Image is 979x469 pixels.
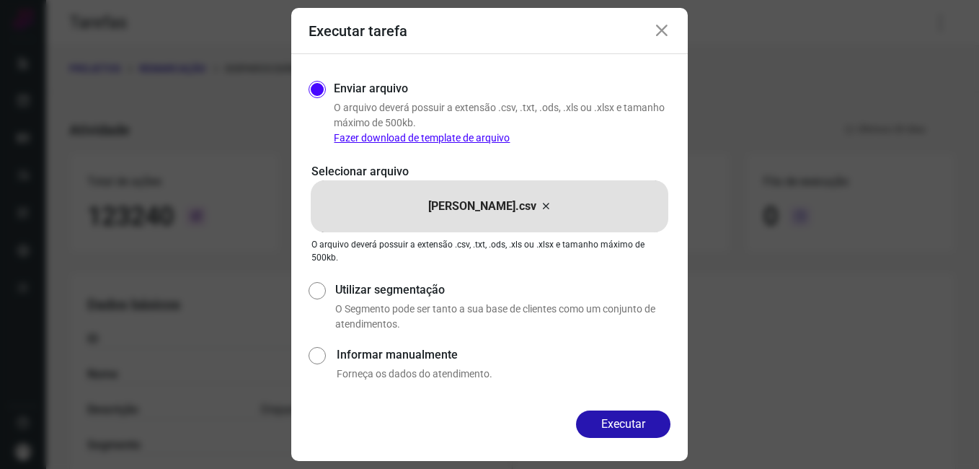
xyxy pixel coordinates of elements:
[576,411,670,438] button: Executar
[311,238,668,264] p: O arquivo deverá possuir a extensão .csv, .txt, .ods, .xls ou .xlsx e tamanho máximo de 500kb.
[337,346,670,364] label: Informar manualmente
[334,100,670,146] p: O arquivo deverá possuir a extensão .csv, .txt, .ods, .xls ou .xlsx e tamanho máximo de 500kb.
[335,281,670,299] label: Utilizar segmentação
[335,302,670,332] p: O Segmento pode ser tanto a sua base de clientes como um conjunto de atendimentos.
[428,198,536,215] p: [PERSON_NAME].csv
[334,80,408,97] label: Enviar arquivo
[337,367,670,382] p: Forneça os dados do atendimento.
[334,132,510,144] a: Fazer download de template de arquivo
[309,22,407,40] h3: Executar tarefa
[311,163,668,180] p: Selecionar arquivo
